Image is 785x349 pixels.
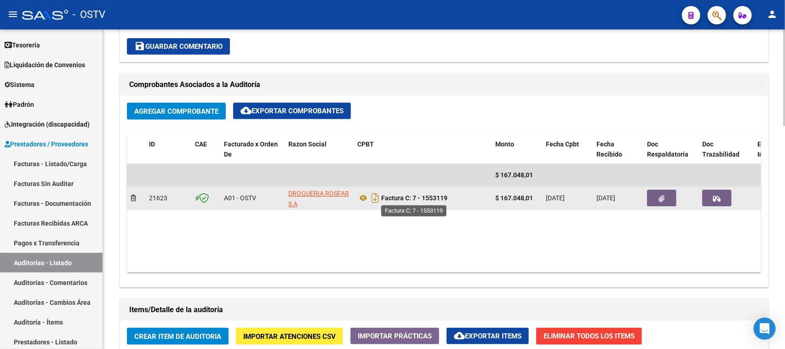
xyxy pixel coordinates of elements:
[495,140,514,148] span: Monto
[224,140,278,158] span: Facturado x Orden De
[220,134,285,165] datatable-header-cell: Facturado x Orden De
[495,171,533,179] span: $ 167.048,01
[5,139,88,149] span: Prestadores / Proveedores
[447,328,529,344] button: Exportar Items
[546,194,565,202] span: [DATE]
[5,119,90,129] span: Integración (discapacidad)
[5,99,34,110] span: Padrón
[699,134,754,165] datatable-header-cell: Doc Trazabilidad
[454,332,521,340] span: Exportar Items
[542,134,593,165] datatable-header-cell: Fecha Cpbt
[647,140,688,158] span: Doc Respaldatoria
[243,332,336,341] span: Importar Atenciones CSV
[129,77,759,92] h1: Comprobantes Asociados a la Auditoría
[702,140,739,158] span: Doc Trazabilidad
[454,330,465,341] mat-icon: cloud_download
[357,140,374,148] span: CPBT
[546,140,579,148] span: Fecha Cpbt
[134,332,221,341] span: Crear Item de Auditoria
[354,134,492,165] datatable-header-cell: CPBT
[5,40,40,50] span: Tesorería
[134,42,223,51] span: Guardar Comentario
[757,140,779,158] span: Expte. Interno
[241,107,344,115] span: Exportar Comprobantes
[754,318,776,340] div: Open Intercom Messenger
[288,190,349,208] span: DROGUERIA ROSFAR S A
[495,194,533,202] strong: $ 167.048,01
[145,134,191,165] datatable-header-cell: ID
[5,80,34,90] span: Sistema
[350,328,439,344] button: Importar Prácticas
[5,60,85,70] span: Liquidación de Convenios
[236,328,343,345] button: Importar Atenciones CSV
[536,328,642,345] button: Eliminar Todos los Items
[195,140,207,148] span: CAE
[241,105,252,116] mat-icon: cloud_download
[127,38,230,55] button: Guardar Comentario
[127,103,226,120] button: Agregar Comprobante
[134,41,145,52] mat-icon: save
[224,194,256,202] span: A01 - OSTV
[767,9,778,20] mat-icon: person
[593,134,643,165] datatable-header-cell: Fecha Recibido
[127,328,229,345] button: Crear Item de Auditoria
[149,140,155,148] span: ID
[149,194,167,202] span: 21623
[7,9,18,20] mat-icon: menu
[369,191,381,205] i: Descargar documento
[73,5,105,25] span: - OSTV
[191,134,220,165] datatable-header-cell: CAE
[544,332,635,340] span: Eliminar Todos los Items
[134,107,218,116] span: Agregar Comprobante
[129,302,759,317] h1: Items/Detalle de la auditoría
[358,332,432,340] span: Importar Prácticas
[233,103,351,119] button: Exportar Comprobantes
[381,194,447,202] strong: Factura C: 7 - 1553119
[492,134,542,165] datatable-header-cell: Monto
[285,134,354,165] datatable-header-cell: Razon Social
[596,194,615,202] span: [DATE]
[596,140,622,158] span: Fecha Recibido
[643,134,699,165] datatable-header-cell: Doc Respaldatoria
[288,140,327,148] span: Razon Social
